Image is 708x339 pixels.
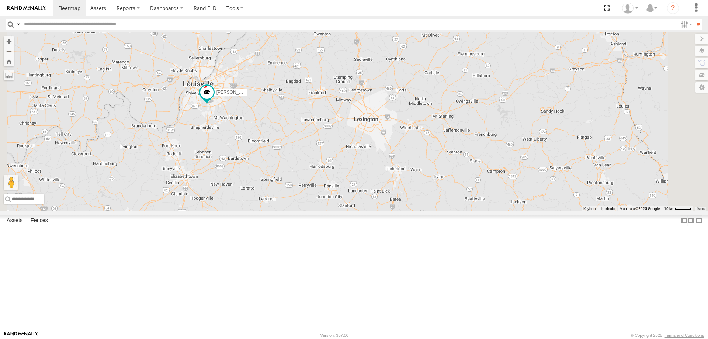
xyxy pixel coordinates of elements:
[619,3,641,14] div: Dispatch .
[583,206,615,211] button: Keyboard shortcuts
[697,207,705,210] a: Terms (opens in new tab)
[4,332,38,339] a: Visit our Website
[27,215,52,226] label: Fences
[631,333,704,338] div: © Copyright 2025 -
[216,90,253,95] span: [PERSON_NAME]
[619,207,660,211] span: Map data ©2025 Google
[678,19,694,30] label: Search Filter Options
[320,333,348,338] div: Version: 307.00
[4,56,14,66] button: Zoom Home
[4,175,18,190] button: Drag Pegman onto the map to open Street View
[664,207,674,211] span: 10 km
[695,82,708,93] label: Map Settings
[687,215,695,226] label: Dock Summary Table to the Right
[15,19,21,30] label: Search Query
[4,46,14,56] button: Zoom out
[4,70,14,80] label: Measure
[662,206,693,211] button: Map Scale: 10 km per 41 pixels
[695,215,702,226] label: Hide Summary Table
[3,215,26,226] label: Assets
[665,333,704,338] a: Terms and Conditions
[4,36,14,46] button: Zoom in
[667,2,679,14] i: ?
[7,6,46,11] img: rand-logo.svg
[680,215,687,226] label: Dock Summary Table to the Left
